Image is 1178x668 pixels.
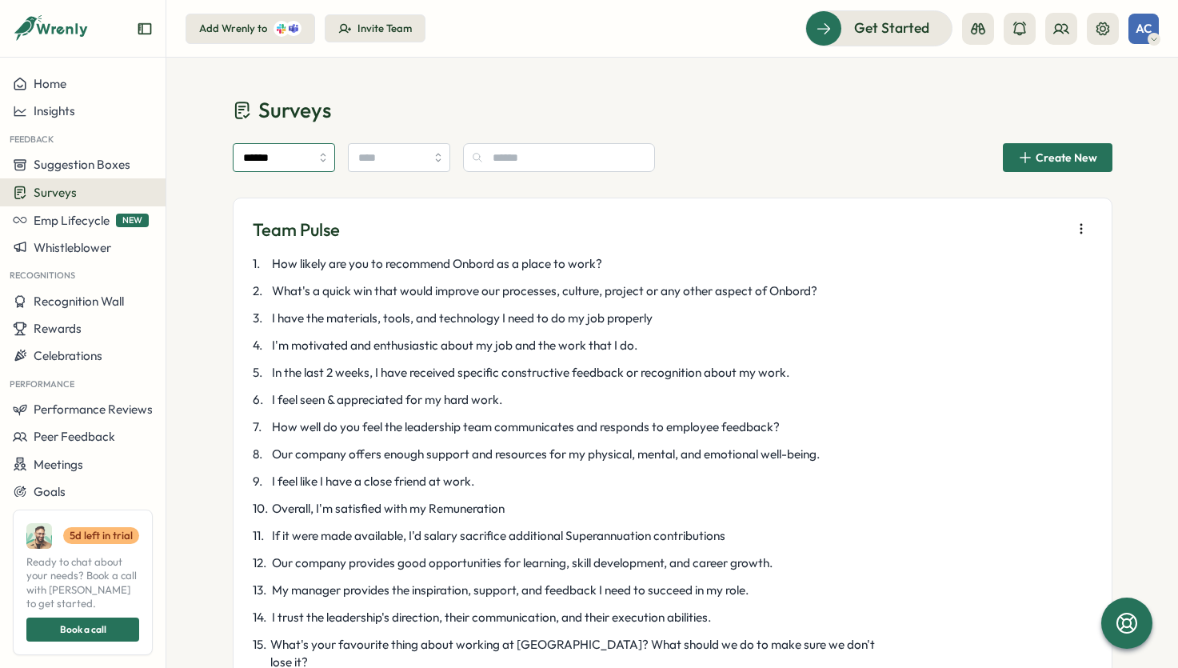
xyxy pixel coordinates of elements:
span: Surveys [34,185,77,200]
span: Get Started [854,18,929,38]
span: Overall, I'm satisfied with my Remuneration [272,500,505,518]
span: 2 . [253,282,269,300]
span: Insights [34,103,75,118]
span: 10 . [253,500,269,518]
span: Create New [1036,152,1097,163]
span: 1 . [253,255,269,273]
div: Add Wrenly to [199,22,267,36]
span: I feel seen & appreciated for my hard work. [272,391,502,409]
span: 11 . [253,527,269,545]
span: 13 . [253,582,269,599]
span: I feel like I have a close friend at work. [272,473,474,490]
span: 8 . [253,446,269,463]
span: If it were made available, I'd salary sacrifice additional Superannuation contributions [272,527,725,545]
span: AC [1136,22,1152,35]
span: Suggestion Boxes [34,157,130,172]
span: In the last 2 weeks, I have received specific constructive feedback or recognition about my work. [272,364,789,382]
span: 3 . [253,310,269,327]
span: 4 . [253,337,269,354]
span: Emp Lifecycle [34,213,110,228]
button: Get Started [805,10,952,46]
span: 5 . [253,364,269,382]
span: 14 . [253,609,269,626]
button: Add Wrenly to [186,14,315,44]
span: NEW [116,214,149,227]
button: AC [1128,14,1159,44]
span: Our company offers enough support and resources for my physical, mental, and emotional well-being. [272,446,820,463]
p: Team Pulse [253,218,340,242]
span: My manager provides the inspiration, support, and feedback I need to succeed in my role. [272,582,749,599]
span: 7 . [253,418,269,436]
span: Peer Feedback [34,429,115,444]
button: Expand sidebar [137,21,153,37]
a: 5d left in trial [63,527,139,545]
span: I'm motivated and enthusiastic about my job and the work that I do. [272,337,637,354]
span: Home [34,76,66,91]
span: Book a call [60,618,106,641]
span: 9 . [253,473,269,490]
span: Recognition Wall [34,294,124,309]
img: Ali Khan [26,523,52,549]
span: Goals [34,484,66,499]
span: Whistleblower [34,240,111,255]
span: Surveys [258,96,331,124]
button: Invite Team [325,14,425,43]
span: Our company provides good opportunities for learning, skill development, and career growth. [272,554,773,572]
span: How well do you feel the leadership team communicates and responds to employee feedback? [272,418,780,436]
span: Ready to chat about your needs? Book a call with [PERSON_NAME] to get started. [26,555,139,611]
span: I trust the leadership's direction, their communication, and their execution abilities. [272,609,711,626]
span: Meetings [34,457,83,472]
div: Invite Team [357,22,412,36]
span: What's a quick win that would improve our processes, culture, project or any other aspect of Onbord? [272,282,817,300]
span: Rewards [34,321,82,336]
span: Celebrations [34,348,102,363]
span: 12 . [253,554,269,572]
span: How likely are you to recommend Onbord as a place to work? [272,255,602,273]
span: Performance Reviews [34,402,153,417]
button: Create New [1003,143,1112,172]
span: I have the materials, tools, and technology I need to do my job properly [272,310,653,327]
span: 6 . [253,391,269,409]
button: Book a call [26,618,139,642]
